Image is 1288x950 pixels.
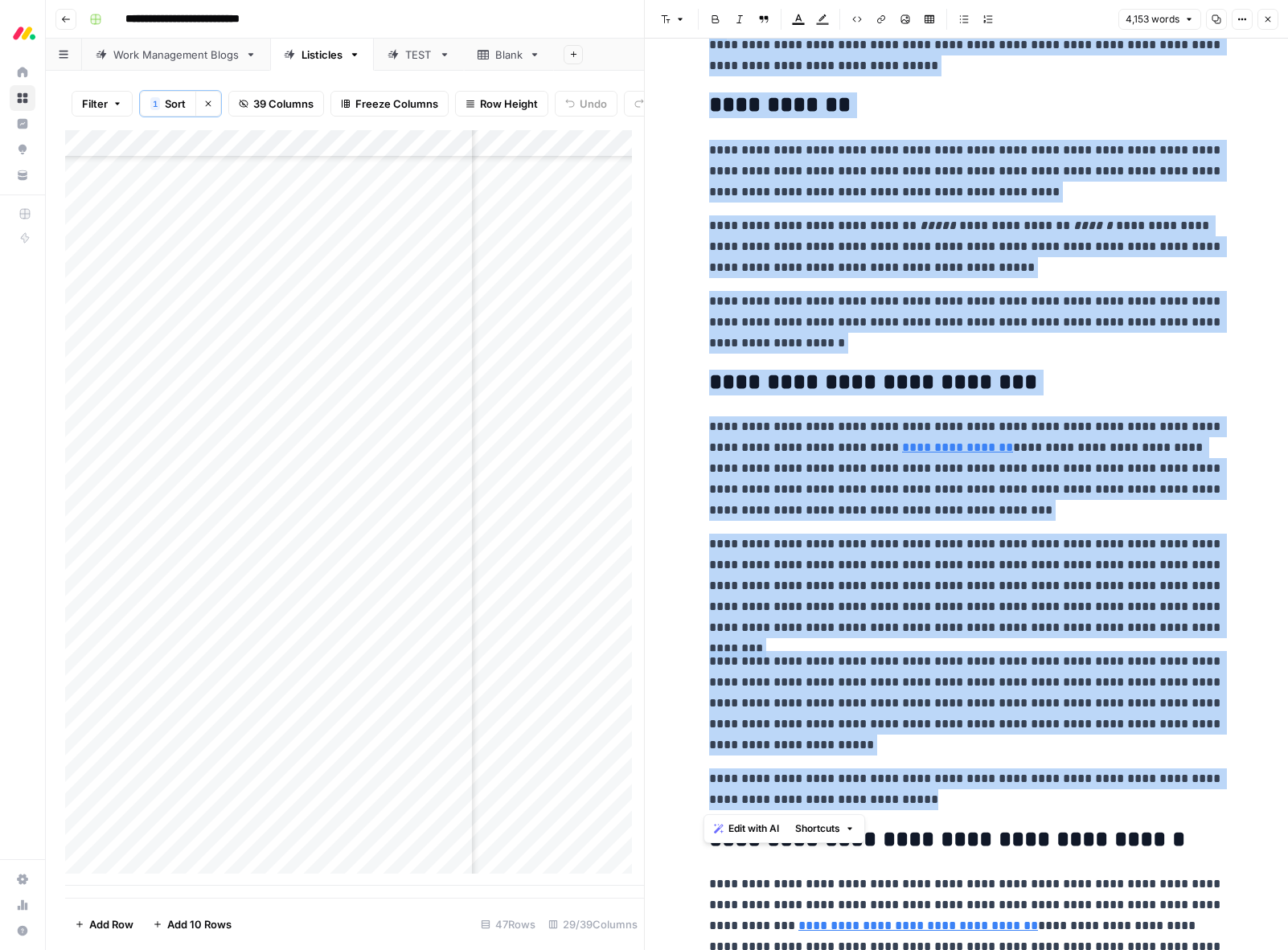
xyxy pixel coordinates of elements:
[10,111,35,137] a: Insights
[330,91,449,117] button: Freeze Columns
[10,18,39,47] img: Monday.com Logo
[10,59,35,85] a: Home
[167,916,232,932] span: Add 10 Rows
[89,916,133,932] span: Add Row
[270,39,374,71] a: Listicles
[10,13,35,53] button: Workspace: Monday.com
[82,39,270,71] a: Work Management Blogs
[140,91,195,117] button: 1Sort
[165,96,186,112] span: Sort
[708,818,786,839] button: Edit with AI
[789,818,861,839] button: Shortcuts
[10,866,35,892] a: Settings
[10,892,35,918] a: Usage
[405,47,433,63] div: TEST
[143,911,241,937] button: Add 10 Rows
[1118,9,1201,30] button: 4,153 words
[795,821,840,836] span: Shortcuts
[1126,12,1179,27] span: 4,153 words
[374,39,464,71] a: TEST
[82,96,108,112] span: Filter
[455,91,548,117] button: Row Height
[728,821,779,836] span: Edit with AI
[464,39,554,71] a: Blank
[10,918,35,944] button: Help + Support
[150,97,160,110] div: 1
[72,91,133,117] button: Filter
[495,47,523,63] div: Blank
[10,85,35,111] a: Browse
[113,47,239,63] div: Work Management Blogs
[355,96,438,112] span: Freeze Columns
[301,47,343,63] div: Listicles
[10,162,35,188] a: Your Data
[253,96,314,112] span: 39 Columns
[10,137,35,162] a: Opportunities
[555,91,617,117] button: Undo
[480,96,538,112] span: Row Height
[65,911,143,937] button: Add Row
[580,96,607,112] span: Undo
[474,911,542,937] div: 47 Rows
[542,911,644,937] div: 29/39 Columns
[228,91,324,117] button: 39 Columns
[153,97,158,110] span: 1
